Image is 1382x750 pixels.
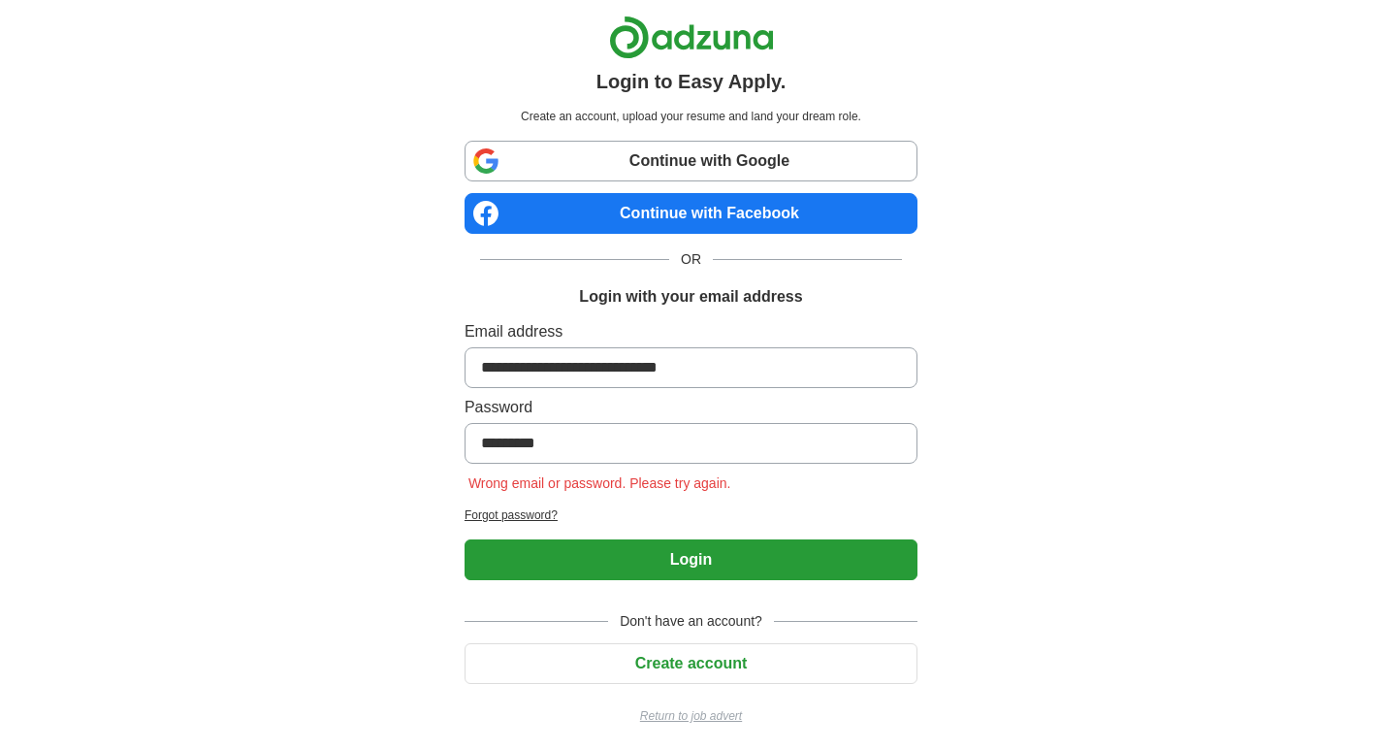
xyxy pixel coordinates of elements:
span: OR [669,249,713,270]
span: Wrong email or password. Please try again. [465,475,735,491]
a: Continue with Google [465,141,917,181]
a: Return to job advert [465,707,917,725]
span: Don't have an account? [608,611,774,632]
h1: Login with your email address [579,285,802,309]
a: Create account [465,655,917,671]
button: Login [465,539,917,580]
label: Password [465,396,917,419]
img: Adzuna logo [609,16,774,59]
h1: Login to Easy Apply. [596,67,787,96]
button: Create account [465,643,917,684]
label: Email address [465,320,917,343]
a: Forgot password? [465,506,917,524]
p: Create an account, upload your resume and land your dream role. [468,108,914,125]
a: Continue with Facebook [465,193,917,234]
